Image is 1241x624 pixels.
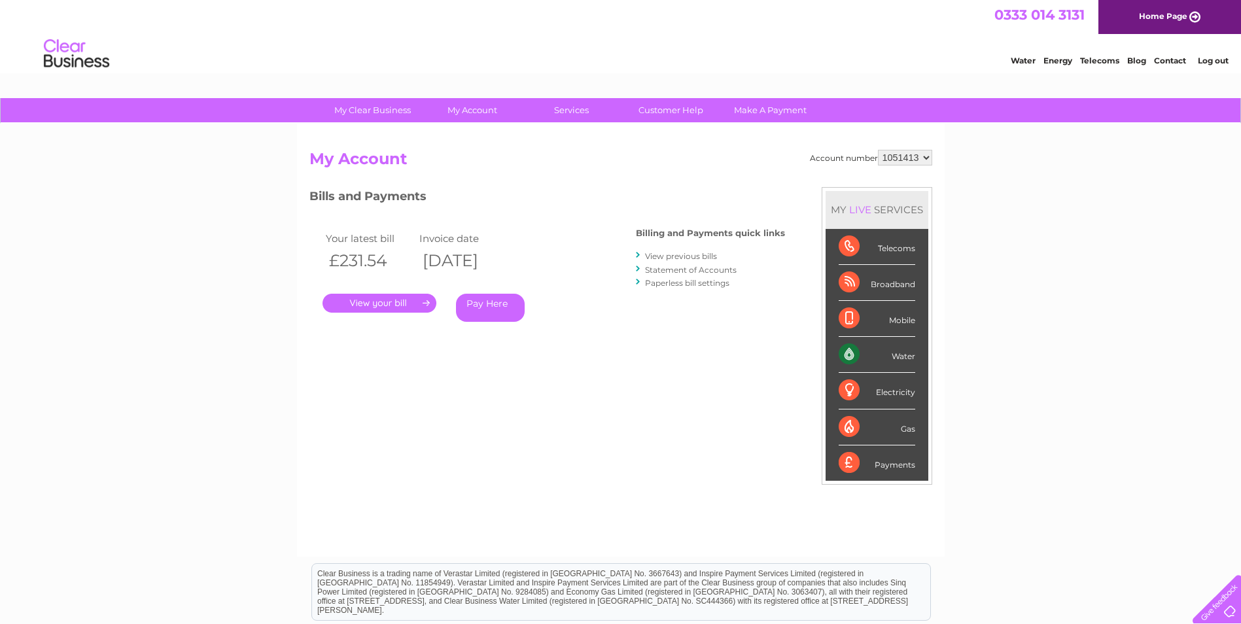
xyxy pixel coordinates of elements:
[323,230,417,247] td: Your latest bill
[517,98,625,122] a: Services
[1198,56,1229,65] a: Log out
[839,301,915,337] div: Mobile
[839,445,915,481] div: Payments
[994,7,1085,23] a: 0333 014 3131
[1080,56,1119,65] a: Telecoms
[418,98,526,122] a: My Account
[716,98,824,122] a: Make A Payment
[309,187,785,210] h3: Bills and Payments
[839,409,915,445] div: Gas
[1043,56,1072,65] a: Energy
[645,265,737,275] a: Statement of Accounts
[826,191,928,228] div: MY SERVICES
[1154,56,1186,65] a: Contact
[839,229,915,265] div: Telecoms
[456,294,525,322] a: Pay Here
[309,150,932,175] h2: My Account
[645,251,717,261] a: View previous bills
[839,265,915,301] div: Broadband
[1127,56,1146,65] a: Blog
[323,294,436,313] a: .
[617,98,725,122] a: Customer Help
[810,150,932,165] div: Account number
[839,337,915,373] div: Water
[319,98,427,122] a: My Clear Business
[323,247,417,274] th: £231.54
[636,228,785,238] h4: Billing and Payments quick links
[645,278,729,288] a: Paperless bill settings
[847,203,874,216] div: LIVE
[416,230,510,247] td: Invoice date
[416,247,510,274] th: [DATE]
[43,34,110,74] img: logo.png
[1011,56,1036,65] a: Water
[839,373,915,409] div: Electricity
[312,7,930,63] div: Clear Business is a trading name of Verastar Limited (registered in [GEOGRAPHIC_DATA] No. 3667643...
